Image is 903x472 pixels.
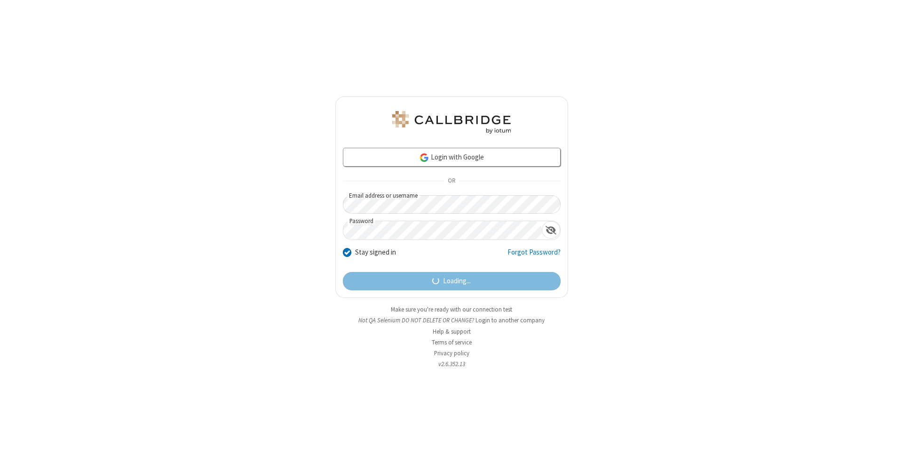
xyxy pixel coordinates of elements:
span: OR [444,175,459,188]
a: Help & support [433,328,471,336]
button: Loading... [343,272,561,291]
li: Not QA Selenium DO NOT DELETE OR CHANGE? [335,316,568,325]
li: v2.6.352.13 [335,360,568,368]
a: Forgot Password? [507,247,561,265]
input: Password [343,221,542,240]
img: QA Selenium DO NOT DELETE OR CHANGE [390,111,513,134]
span: Loading... [443,276,471,287]
a: Login with Google [343,148,561,167]
img: google-icon.png [419,152,429,163]
a: Terms of service [432,338,472,346]
label: Stay signed in [355,247,396,258]
iframe: Chat [879,448,896,465]
button: Login to another company [475,316,545,325]
div: Show password [542,221,560,239]
a: Make sure you're ready with our connection test [391,305,512,313]
input: Email address or username [343,195,561,214]
a: Privacy policy [434,349,469,357]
